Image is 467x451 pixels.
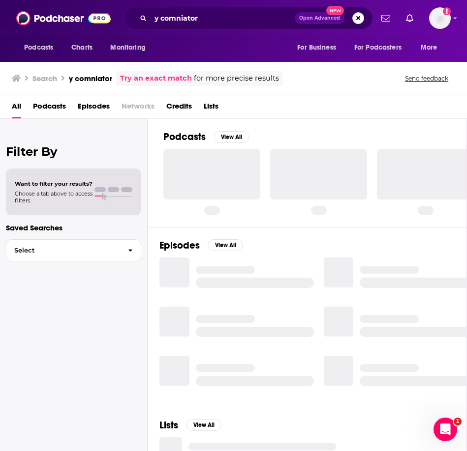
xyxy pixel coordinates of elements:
button: Select [6,239,141,261]
button: View All [186,419,221,431]
a: Podcasts [33,98,66,118]
button: open menu [17,38,66,57]
button: open menu [348,38,416,57]
a: Charts [65,38,98,57]
iframe: Intercom live chat [434,418,457,441]
a: Show notifications dropdown [377,10,394,27]
span: More [421,41,437,55]
h2: Episodes [159,239,200,252]
button: View All [208,239,243,251]
a: Credits [166,98,192,118]
span: 1 [454,418,462,425]
button: View All [214,131,249,143]
div: Search podcasts, credits, & more... [124,7,373,29]
a: PodcastsView All [163,131,249,143]
a: Episodes [78,98,110,118]
span: Open Advanced [299,16,340,21]
button: open menu [103,38,158,57]
span: For Business [297,41,336,55]
span: Choose a tab above to access filters. [15,190,93,204]
span: Select [6,247,120,254]
h3: Search [32,74,57,83]
span: New [326,6,344,15]
h2: Lists [159,419,178,431]
a: Show notifications dropdown [402,10,417,27]
span: Want to filter your results? [15,180,93,187]
span: Charts [71,41,93,55]
button: open menu [290,38,348,57]
a: ListsView All [159,419,221,431]
span: Podcasts [24,41,53,55]
h2: Podcasts [163,131,206,143]
a: Try an exact match [120,73,192,84]
span: Networks [122,98,155,118]
a: Lists [204,98,218,118]
span: Logged in as systemsteam [429,7,451,29]
a: EpisodesView All [159,239,243,252]
button: Show profile menu [429,7,451,29]
img: User Profile [429,7,451,29]
h3: y comniator [69,74,112,83]
span: for more precise results [194,73,279,84]
span: For Podcasters [354,41,402,55]
button: Send feedback [402,74,451,83]
button: open menu [414,38,450,57]
button: Open AdvancedNew [295,12,344,24]
a: All [12,98,21,118]
img: Podchaser - Follow, Share and Rate Podcasts [16,9,111,28]
span: Monitoring [110,41,145,55]
p: Saved Searches [6,223,141,232]
input: Search podcasts, credits, & more... [151,10,295,26]
h2: Filter By [6,144,141,159]
svg: Add a profile image [443,7,451,15]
